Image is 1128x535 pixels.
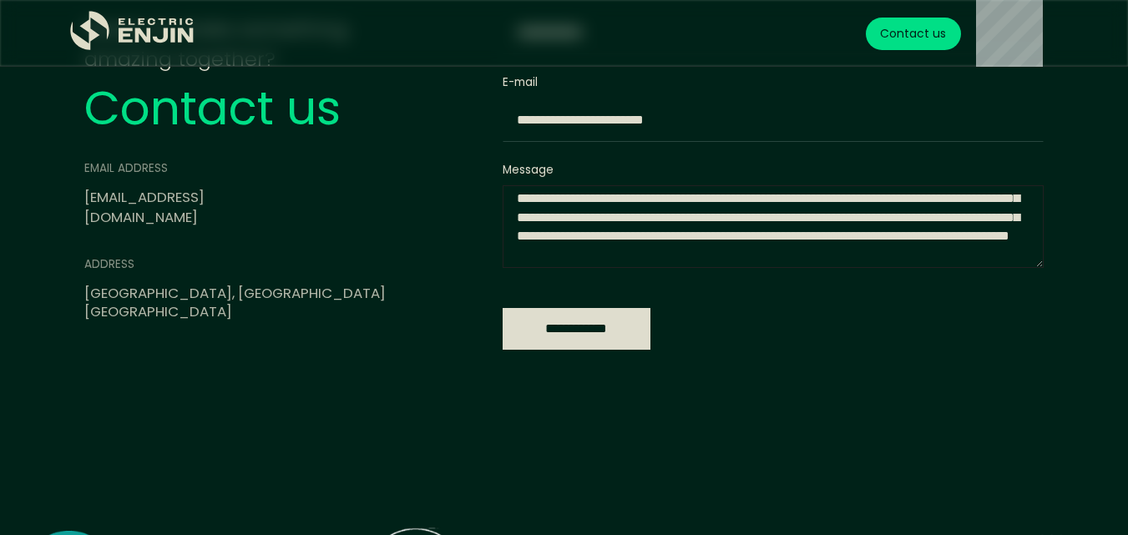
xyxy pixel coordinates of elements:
[84,160,246,177] div: email address
[84,256,418,273] div: address
[503,162,1045,179] label: Message
[503,74,1045,91] label: E-mail
[84,303,418,321] div: [GEOGRAPHIC_DATA]
[866,18,962,50] a: Contact us
[70,11,195,57] a: home
[84,285,418,303] div: [GEOGRAPHIC_DATA], [GEOGRAPHIC_DATA]
[880,25,946,43] div: Contact us
[84,187,205,227] a: [EMAIL_ADDRESS][DOMAIN_NAME]
[84,85,418,132] div: Contact us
